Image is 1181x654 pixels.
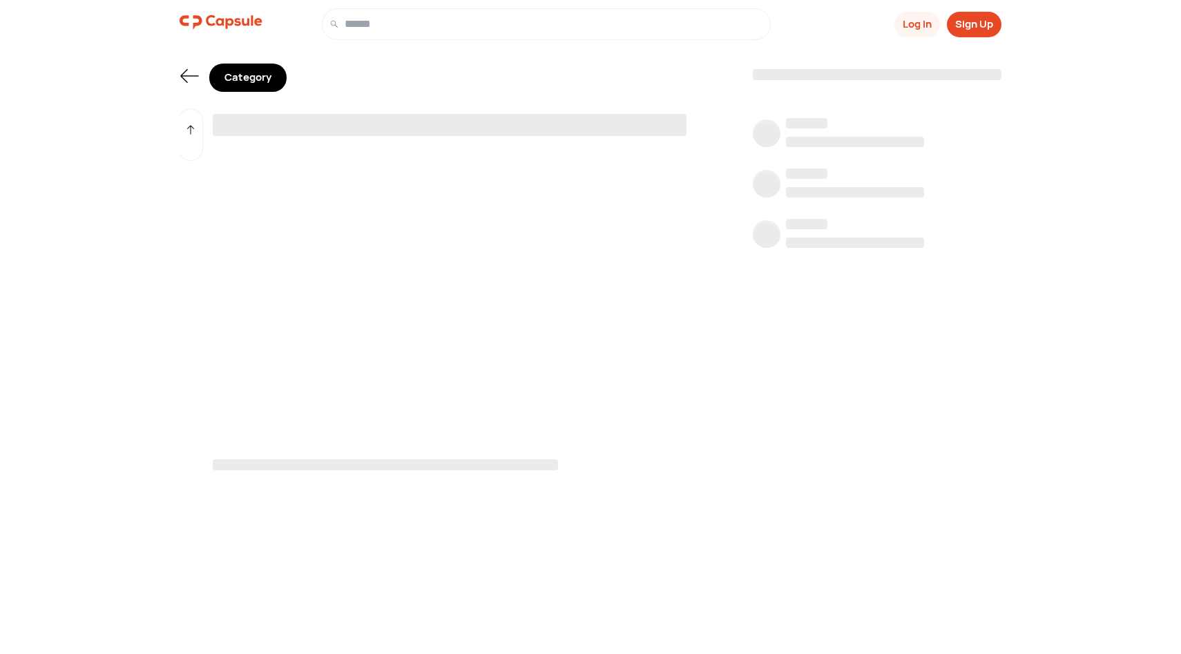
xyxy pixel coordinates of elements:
span: ‌ [213,114,686,136]
span: ‌ [213,459,558,470]
img: logo [180,8,262,36]
div: Category [209,64,287,92]
span: ‌ [753,122,780,150]
span: ‌ [786,238,924,248]
button: Log In [894,12,940,37]
span: ‌ [786,137,924,147]
span: ‌ [753,173,780,200]
span: ‌ [753,69,1001,80]
a: logo [180,8,262,40]
button: Sign Up [947,12,1001,37]
span: ‌ [753,223,780,251]
span: ‌ [786,169,827,179]
span: ‌ [786,219,827,229]
span: ‌ [786,118,827,128]
span: ‌ [786,187,924,198]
